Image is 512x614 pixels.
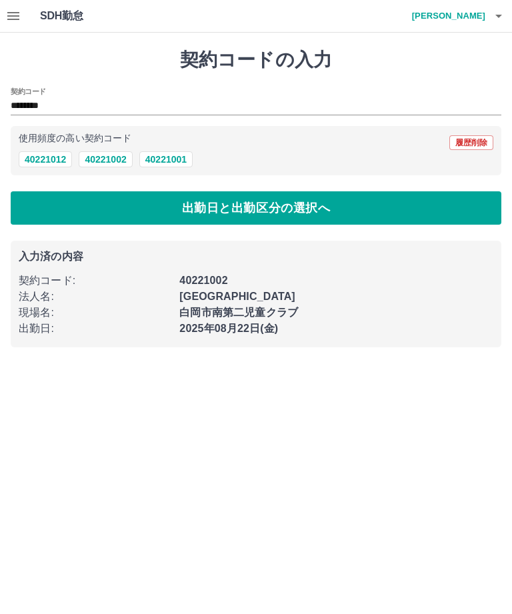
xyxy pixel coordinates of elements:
button: 履歴削除 [449,135,493,150]
b: 2025年08月22日(金) [179,323,278,334]
button: 出勤日と出勤区分の選択へ [11,191,501,225]
p: 出勤日 : [19,321,171,337]
h1: 契約コードの入力 [11,49,501,71]
b: [GEOGRAPHIC_DATA] [179,291,295,302]
b: 40221002 [179,275,227,286]
button: 40221001 [139,151,193,167]
p: 入力済の内容 [19,251,493,262]
button: 40221012 [19,151,72,167]
p: 法人名 : [19,289,171,305]
p: 契約コード : [19,273,171,289]
p: 使用頻度の高い契約コード [19,134,131,143]
p: 現場名 : [19,305,171,321]
b: 白岡市南第二児童クラブ [179,307,298,318]
h2: 契約コード [11,86,46,97]
button: 40221002 [79,151,132,167]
